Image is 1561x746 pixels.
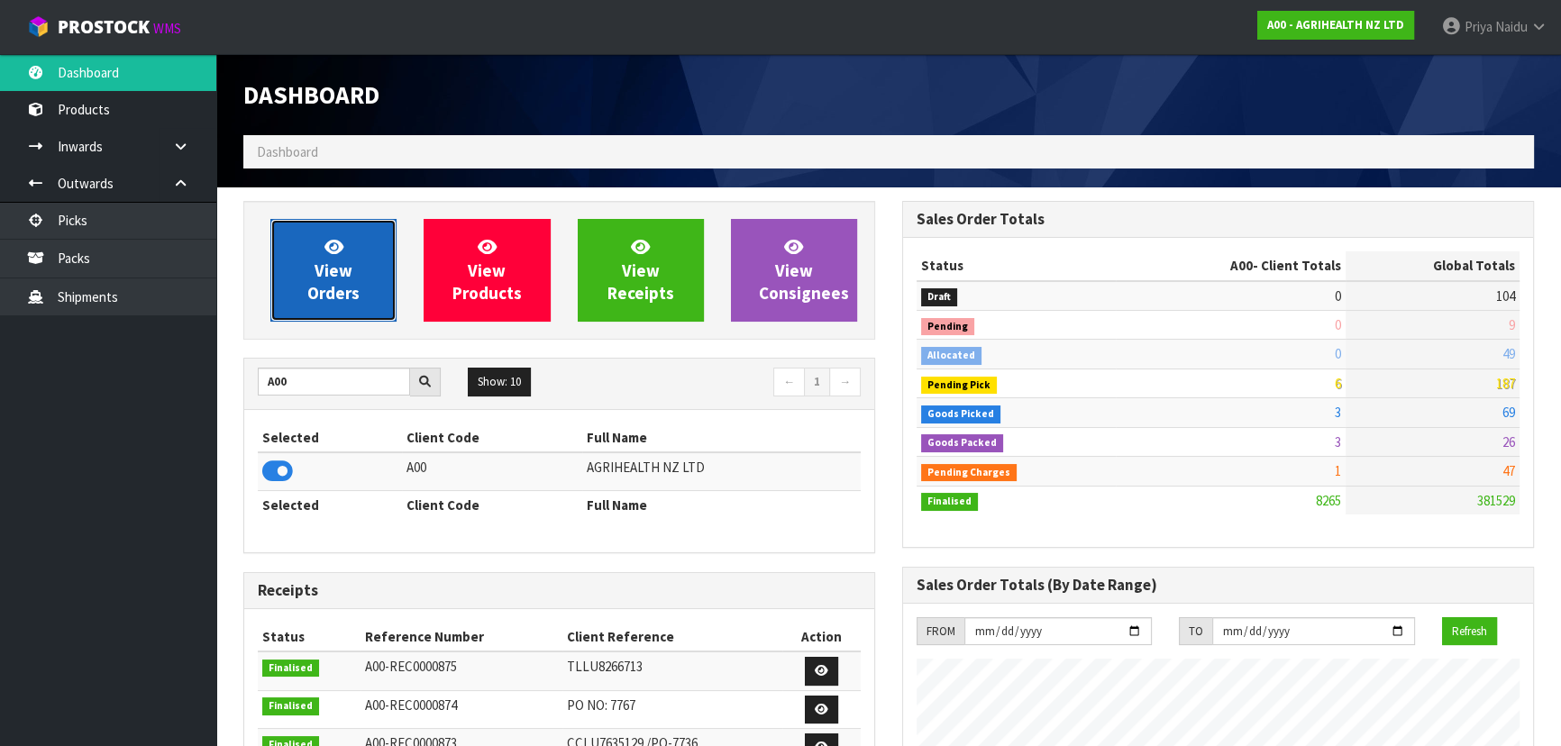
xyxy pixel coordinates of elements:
td: A00 [402,452,582,491]
h3: Sales Order Totals (By Date Range) [917,577,1520,594]
span: A00-REC0000875 [365,658,457,675]
span: 69 [1502,404,1515,421]
span: 26 [1502,433,1515,450]
span: A00 [1230,257,1253,274]
small: WMS [153,20,181,37]
span: Finalised [262,697,319,715]
span: View Receipts [607,236,674,304]
a: ViewProducts [424,219,550,322]
a: A00 - AGRIHEALTH NZ LTD [1257,11,1414,40]
span: View Consignees [759,236,849,304]
span: Naidu [1495,18,1528,35]
span: Dashboard [257,143,318,160]
span: TLLU8266713 [567,658,643,675]
span: 6 [1335,375,1341,392]
div: TO [1179,617,1212,646]
span: 3 [1335,404,1341,421]
span: 0 [1335,316,1341,333]
span: 8265 [1316,492,1341,509]
h3: Receipts [258,582,861,599]
button: Refresh [1442,617,1497,646]
span: Finalised [262,660,319,678]
span: 49 [1502,345,1515,362]
a: ← [773,368,805,396]
span: View Products [452,236,522,304]
th: Status [917,251,1116,280]
a: ViewReceipts [578,219,704,322]
th: Full Name [582,491,861,520]
span: A00-REC0000874 [365,696,457,714]
span: 187 [1496,375,1515,392]
button: Show: 10 [468,368,531,396]
img: cube-alt.png [27,15,50,38]
strong: A00 - AGRIHEALTH NZ LTD [1267,17,1404,32]
span: Goods Picked [921,405,1000,423]
a: ViewConsignees [731,219,857,322]
span: 0 [1335,287,1341,305]
span: Finalised [921,493,978,511]
span: Pending [921,318,974,336]
span: Dashboard [243,79,379,110]
th: Client Reference [562,623,782,651]
a: 1 [804,368,830,396]
h3: Sales Order Totals [917,211,1520,228]
th: Full Name [582,423,861,452]
input: Search clients [258,368,410,396]
span: Pending Charges [921,464,1017,482]
nav: Page navigation [573,368,862,399]
span: 104 [1496,287,1515,305]
td: AGRIHEALTH NZ LTD [582,452,861,491]
span: Priya [1465,18,1493,35]
span: View Orders [307,236,360,304]
th: Selected [258,491,402,520]
th: Global Totals [1346,251,1520,280]
th: Client Code [402,423,582,452]
th: Action [782,623,861,651]
th: Status [258,623,361,651]
th: Selected [258,423,402,452]
span: ProStock [58,15,150,39]
th: Client Code [402,491,582,520]
th: - Client Totals [1116,251,1346,280]
span: 1 [1335,462,1341,479]
a: ViewOrders [270,219,397,322]
span: Allocated [921,347,981,365]
span: PO NO: 7767 [567,696,635,714]
span: Draft [921,288,957,306]
span: 47 [1502,462,1515,479]
span: 381529 [1477,492,1515,509]
div: FROM [917,617,964,646]
span: 3 [1335,433,1341,450]
th: Reference Number [361,623,562,651]
span: Goods Packed [921,434,1003,452]
a: → [829,368,861,396]
span: 0 [1335,345,1341,362]
span: Pending Pick [921,377,997,395]
span: 9 [1509,316,1515,333]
